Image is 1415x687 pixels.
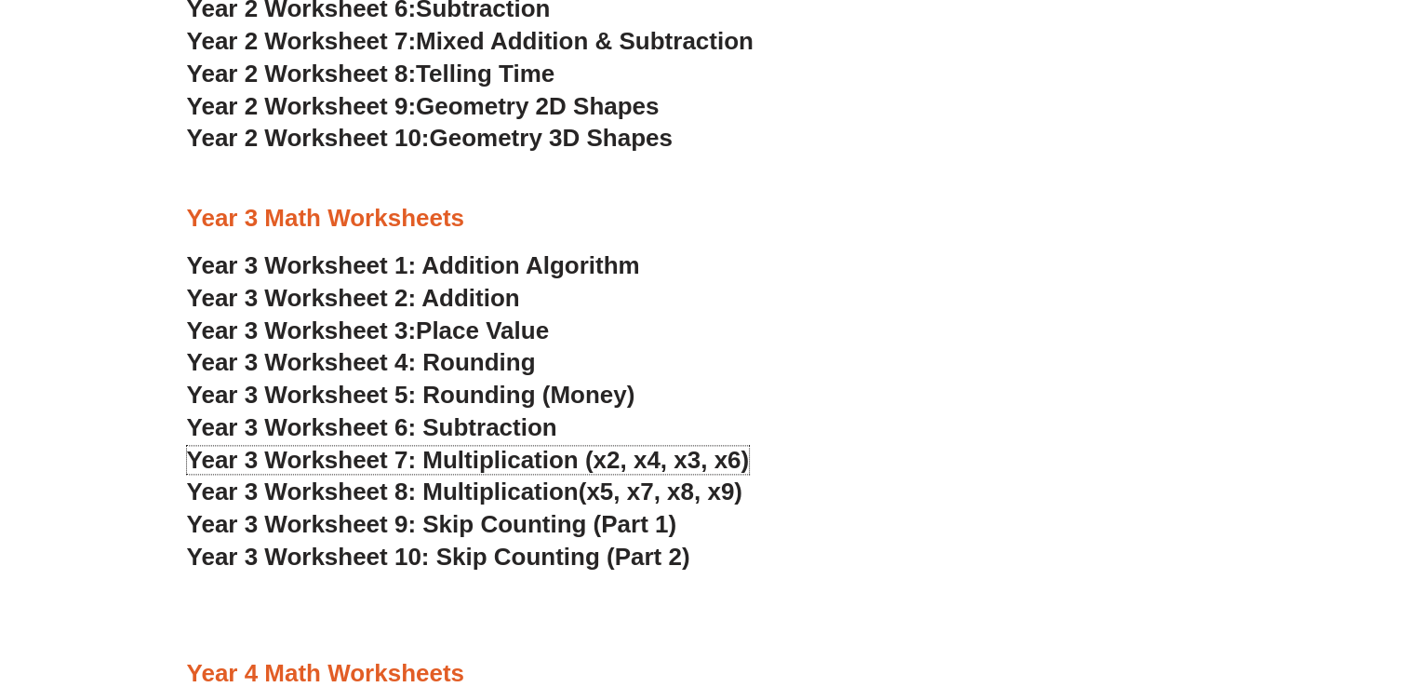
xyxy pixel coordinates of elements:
span: Year 2 Worksheet 10: [187,124,430,152]
a: Year 3 Worksheet 10: Skip Counting (Part 2) [187,543,690,571]
a: Year 3 Worksheet 4: Rounding [187,348,536,376]
span: Year 2 Worksheet 7: [187,27,417,55]
a: Year 2 Worksheet 7:Mixed Addition & Subtraction [187,27,754,55]
span: Geometry 2D Shapes [416,92,659,120]
a: Year 2 Worksheet 10:Geometry 3D Shapes [187,124,673,152]
a: Year 3 Worksheet 8: Multiplication(x5, x7, x8, x9) [187,478,742,505]
a: Year 3 Worksheet 5: Rounding (Money) [187,381,635,409]
span: Year 3 Worksheet 3: [187,317,417,344]
a: Year 3 Worksheet 6: Subtraction [187,413,557,441]
span: Year 2 Worksheet 8: [187,60,417,88]
a: Year 2 Worksheet 8:Telling Time [187,60,555,88]
iframe: Chat Widget [1105,478,1415,687]
span: Mixed Addition & Subtraction [416,27,754,55]
a: Year 3 Worksheet 1: Addition Algorithm [187,251,640,279]
span: (x5, x7, x8, x9) [579,478,742,505]
a: Year 3 Worksheet 7: Multiplication (x2, x4, x3, x6) [187,446,750,474]
h3: Year 3 Math Worksheets [187,203,1229,235]
a: Year 3 Worksheet 3:Place Value [187,317,550,344]
span: Geometry 3D Shapes [429,124,672,152]
span: Year 3 Worksheet 8: Multiplication [187,478,579,505]
a: Year 2 Worksheet 9:Geometry 2D Shapes [187,92,660,120]
a: Year 3 Worksheet 9: Skip Counting (Part 1) [187,510,677,538]
a: Year 3 Worksheet 2: Addition [187,284,520,312]
span: Place Value [416,317,549,344]
span: Telling Time [416,60,554,88]
span: Year 2 Worksheet 9: [187,92,417,120]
